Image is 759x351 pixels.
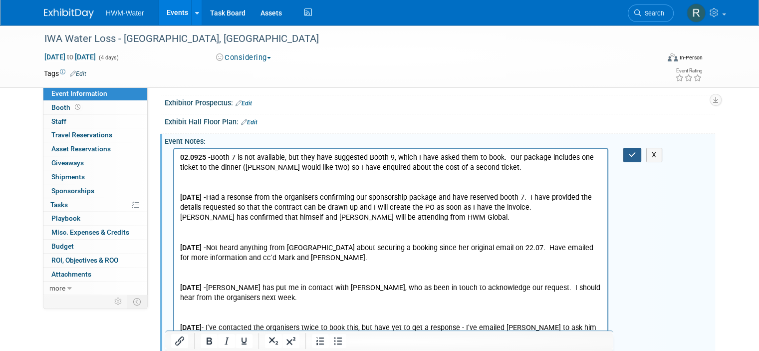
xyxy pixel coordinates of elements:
[43,240,147,253] a: Budget
[668,53,678,61] img: Format-Inperson.png
[51,131,112,139] span: Travel Reservations
[329,334,346,348] button: Bullet list
[51,145,111,153] span: Asset Reservations
[265,334,282,348] button: Subscript
[43,282,147,295] a: more
[127,295,148,308] td: Toggle Event Tabs
[43,254,147,267] a: ROI, Objectives & ROO
[51,214,80,222] span: Playbook
[51,103,82,111] span: Booth
[51,270,91,278] span: Attachments
[236,334,253,348] button: Underline
[171,334,188,348] button: Insert/edit link
[312,334,329,348] button: Numbered list
[49,284,65,292] span: more
[110,295,127,308] td: Personalize Event Tab Strip
[605,52,703,67] div: Event Format
[675,68,702,73] div: Event Rating
[43,212,147,225] a: Playbook
[70,70,86,77] a: Edit
[679,54,703,61] div: In-Person
[213,52,275,63] button: Considering
[44,8,94,18] img: ExhibitDay
[241,119,257,126] a: Edit
[51,228,129,236] span: Misc. Expenses & Credits
[43,198,147,212] a: Tasks
[165,114,715,127] div: Exhibit Hall Floor Plan:
[43,226,147,239] a: Misc. Expenses & Credits
[43,128,147,142] a: Travel Reservations
[43,268,147,281] a: Attachments
[201,334,218,348] button: Bold
[44,52,96,61] span: [DATE] [DATE]
[106,9,144,17] span: HWM-Water
[73,103,82,111] span: Booth not reserved yet
[43,170,147,184] a: Shipments
[43,101,147,114] a: Booth
[641,9,664,17] span: Search
[50,201,68,209] span: Tasks
[236,100,252,107] a: Edit
[98,54,119,61] span: (4 days)
[165,134,715,146] div: Event Notes:
[44,68,86,78] td: Tags
[218,334,235,348] button: Italic
[51,159,84,167] span: Giveaways
[51,256,118,264] span: ROI, Objectives & ROO
[282,334,299,348] button: Superscript
[165,95,715,108] div: Exhibitor Prospectus:
[65,53,75,61] span: to
[51,117,66,125] span: Staff
[51,173,85,181] span: Shipments
[43,115,147,128] a: Staff
[43,184,147,198] a: Sponsorships
[51,187,94,195] span: Sponsorships
[43,87,147,100] a: Event Information
[51,242,74,250] span: Budget
[628,4,674,22] a: Search
[43,142,147,156] a: Asset Reservations
[41,30,647,48] div: IWA Water Loss - [GEOGRAPHIC_DATA], [GEOGRAPHIC_DATA]
[687,3,706,22] img: Rhys Salkeld
[43,156,147,170] a: Giveaways
[51,89,107,97] span: Event Information
[646,148,662,162] button: X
